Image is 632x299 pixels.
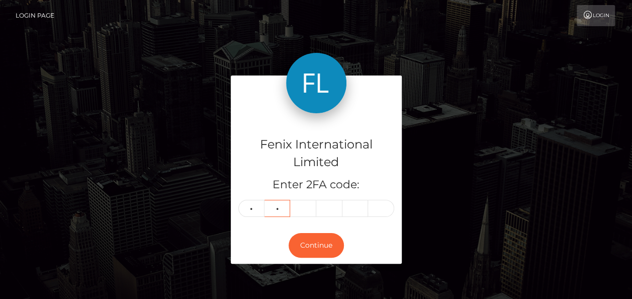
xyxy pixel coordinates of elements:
a: Login Page [16,5,54,26]
h5: Enter 2FA code: [238,177,394,193]
img: Fenix International Limited [286,53,346,113]
a: Login [577,5,615,26]
h4: Fenix International Limited [238,136,394,171]
button: Continue [289,233,344,258]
